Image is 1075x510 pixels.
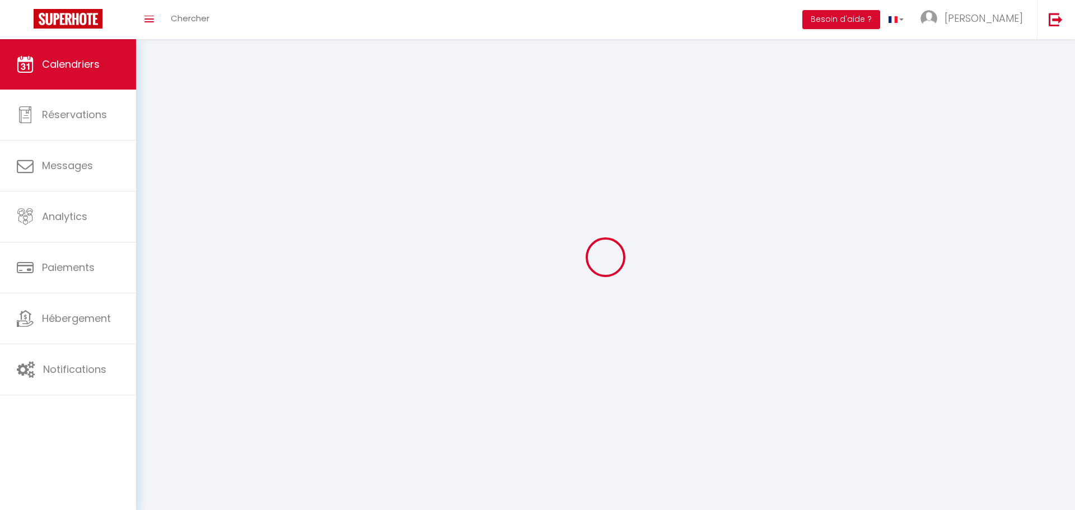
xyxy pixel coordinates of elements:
[42,158,93,172] span: Messages
[42,311,111,325] span: Hébergement
[42,107,107,121] span: Réservations
[920,10,937,27] img: ...
[42,209,87,223] span: Analytics
[34,9,102,29] img: Super Booking
[945,11,1023,25] span: [PERSON_NAME]
[43,362,106,376] span: Notifications
[1049,12,1063,26] img: logout
[802,10,880,29] button: Besoin d'aide ?
[42,57,100,71] span: Calendriers
[171,12,209,24] span: Chercher
[42,260,95,274] span: Paiements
